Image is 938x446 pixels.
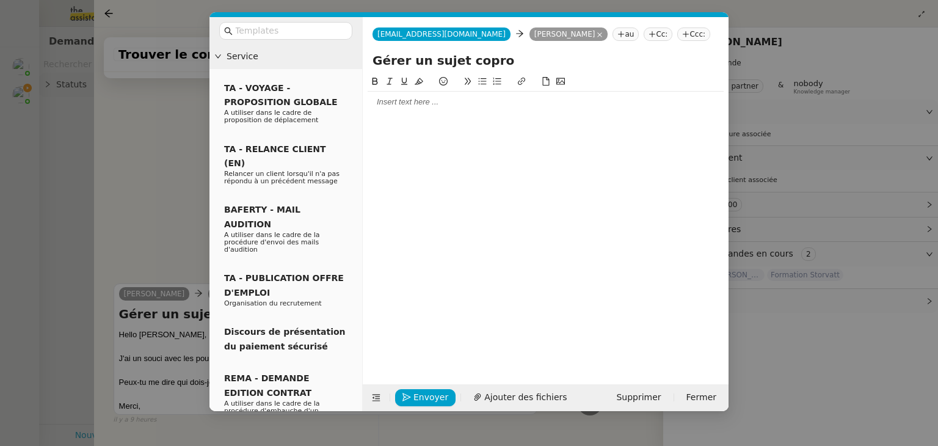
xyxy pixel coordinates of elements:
nz-tag: Ccc: [677,27,710,41]
span: BAFERTY - MAIL AUDITION [224,205,300,228]
span: Supprimer [616,390,661,404]
span: Envoyer [413,390,448,404]
span: [EMAIL_ADDRESS][DOMAIN_NAME] [377,30,506,38]
span: A utiliser dans le cadre de proposition de déplacement [224,109,318,124]
span: Organisation du recrutement [224,299,322,307]
button: Fermer [679,389,724,406]
span: TA - RELANCE CLIENT (EN) [224,144,326,168]
nz-tag: Cc: [644,27,672,41]
span: Relancer un client lorsqu'il n'a pas répondu à un précédent message [224,170,340,185]
nz-tag: [PERSON_NAME] [529,27,608,41]
span: Discours de présentation du paiement sécurisé [224,327,346,351]
input: Subject [373,51,719,70]
span: TA - VOYAGE - PROPOSITION GLOBALE [224,83,337,107]
button: Ajouter des fichiers [466,389,574,406]
span: REMA - DEMANDE EDITION CONTRAT [224,373,311,397]
span: Fermer [686,390,716,404]
span: TA - PUBLICATION OFFRE D'EMPLOI [224,273,344,297]
button: Supprimer [609,389,668,406]
span: A utiliser dans le cadre de la procédure d'envoi des mails d'audition [224,231,320,254]
nz-tag: au [613,27,639,41]
button: Envoyer [395,389,456,406]
span: Ajouter des fichiers [484,390,567,404]
div: Service [209,45,362,68]
span: A utiliser dans le cadre de la procédure d'embauche d'un nouveau salarié [224,400,320,422]
input: Templates [235,24,345,38]
span: Service [227,49,357,64]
